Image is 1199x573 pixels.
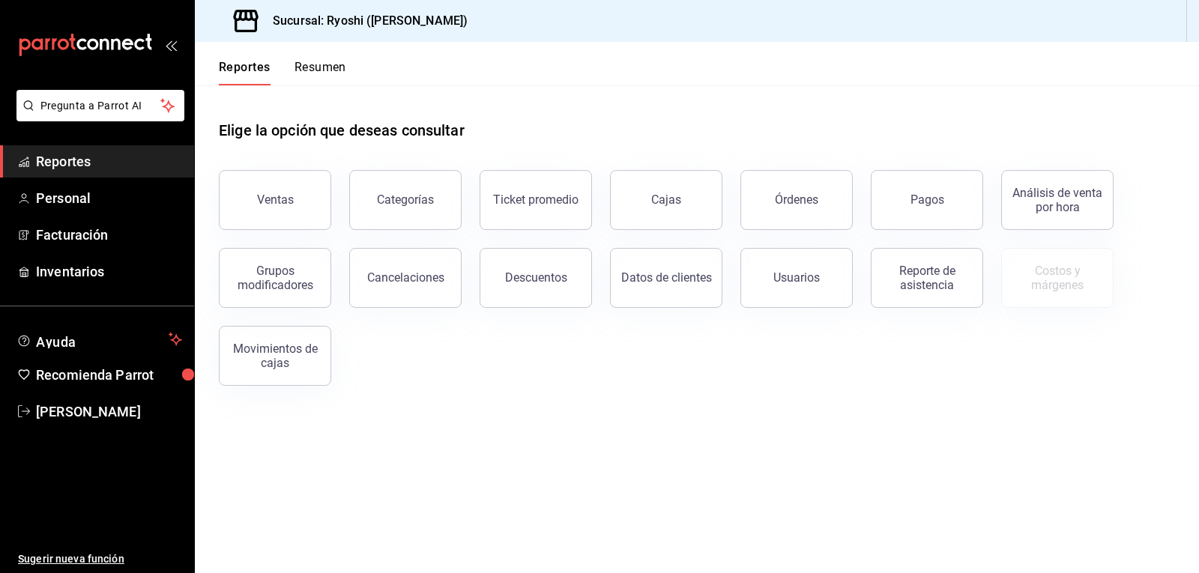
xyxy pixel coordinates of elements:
button: Órdenes [740,170,853,230]
button: Cancelaciones [349,248,462,308]
div: Ventas [257,192,294,207]
div: Ticket promedio [493,192,579,207]
button: open_drawer_menu [165,39,177,51]
button: Datos de clientes [610,248,722,308]
button: Reportes [219,60,271,85]
span: [PERSON_NAME] [36,401,182,422]
h1: Elige la opción que deseas consultar [219,119,465,142]
button: Pagos [871,170,983,230]
div: Órdenes [775,192,818,207]
span: Inventarios [36,261,182,282]
div: Cajas [651,192,681,207]
button: Descuentos [480,248,592,308]
span: Sugerir nueva función [18,551,182,567]
div: Usuarios [773,270,820,285]
div: Datos de clientes [621,270,712,285]
button: Ventas [219,170,331,230]
div: Grupos modificadores [229,264,321,292]
button: Resumen [295,60,346,85]
div: Análisis de venta por hora [1011,186,1104,214]
button: Análisis de venta por hora [1001,170,1114,230]
button: Grupos modificadores [219,248,331,308]
span: Facturación [36,225,182,245]
div: Movimientos de cajas [229,342,321,370]
div: Reporte de asistencia [881,264,973,292]
a: Pregunta a Parrot AI [10,109,184,124]
div: Descuentos [505,270,567,285]
button: Usuarios [740,248,853,308]
button: Cajas [610,170,722,230]
div: Pagos [910,192,944,207]
button: Categorías [349,170,462,230]
div: navigation tabs [219,60,346,85]
h3: Sucursal: Ryoshi ([PERSON_NAME]) [261,12,468,30]
button: Ticket promedio [480,170,592,230]
span: Pregunta a Parrot AI [40,98,161,114]
button: Pregunta a Parrot AI [16,90,184,121]
span: Recomienda Parrot [36,365,182,385]
div: Categorías [377,192,434,207]
span: Reportes [36,151,182,172]
button: Contrata inventarios para ver este reporte [1001,248,1114,308]
span: Ayuda [36,330,163,348]
div: Costos y márgenes [1011,264,1104,292]
button: Reporte de asistencia [871,248,983,308]
button: Movimientos de cajas [219,326,331,386]
span: Personal [36,188,182,208]
div: Cancelaciones [367,270,444,285]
